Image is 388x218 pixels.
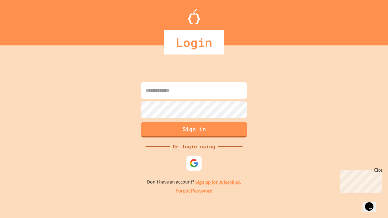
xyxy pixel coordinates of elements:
a: Forgot Password [176,187,212,195]
img: Logo.svg [188,9,200,24]
p: Don't have an account? [147,178,241,186]
a: Sign up for JuiceMind. [195,179,241,185]
div: Or login using [170,143,218,150]
iframe: chat widget [338,167,382,193]
div: Chat with us now!Close [2,2,42,38]
button: Sign in [141,122,247,137]
iframe: chat widget [363,194,382,212]
div: Login [164,30,224,54]
img: google-icon.svg [189,159,199,168]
